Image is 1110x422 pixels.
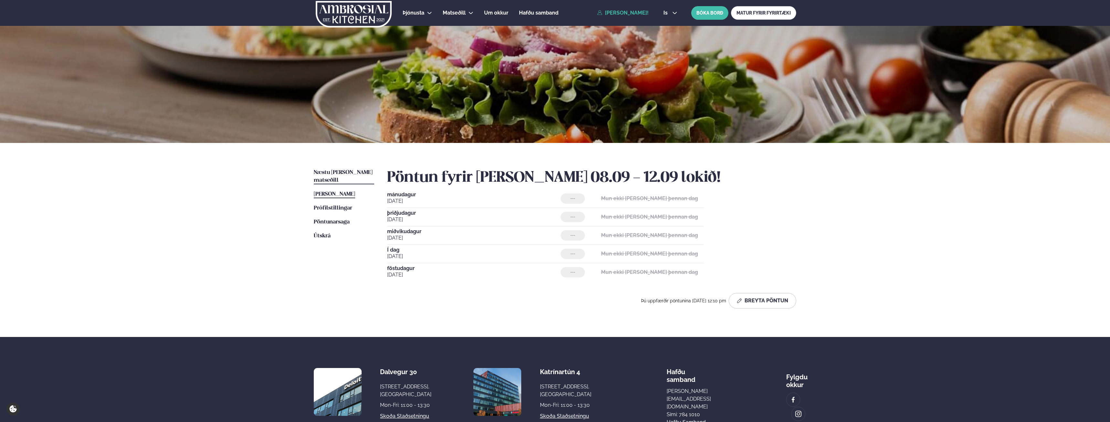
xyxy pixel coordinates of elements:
[315,1,392,27] img: logo
[387,247,561,253] span: Í dag
[786,368,808,389] div: Fylgdu okkur
[484,9,508,17] a: Um okkur
[314,218,350,226] a: Pöntunarsaga
[691,6,728,20] button: BÓKA BORÐ
[387,192,561,197] span: mánudagur
[314,233,331,239] span: Útskrá
[792,407,805,421] a: image alt
[380,401,431,409] div: Mon-Fri: 11:00 - 13:30
[314,191,355,197] span: [PERSON_NAME]
[387,169,796,187] h2: Pöntun fyrir [PERSON_NAME] 08.09 - 12.09 lokið!
[570,233,575,238] span: ---
[484,10,508,16] span: Um okkur
[597,10,649,16] a: [PERSON_NAME]!
[601,214,698,220] strong: Mun ekki [PERSON_NAME] þennan dag
[787,393,800,406] a: image alt
[380,412,429,420] a: Skoða staðsetningu
[540,368,591,376] div: Katrínartún 4
[314,169,374,184] a: Næstu [PERSON_NAME] matseðill
[387,229,561,234] span: miðvikudagur
[601,195,698,201] strong: Mun ekki [PERSON_NAME] þennan dag
[601,269,698,275] strong: Mun ekki [PERSON_NAME] þennan dag
[795,410,802,418] img: image alt
[387,234,561,242] span: [DATE]
[387,216,561,223] span: [DATE]
[667,387,711,411] a: [PERSON_NAME][EMAIL_ADDRESS][DOMAIN_NAME]
[387,197,561,205] span: [DATE]
[790,396,797,404] img: image alt
[314,219,350,225] span: Pöntunarsaga
[658,10,682,16] button: is
[314,190,355,198] a: [PERSON_NAME]
[387,211,561,216] span: þriðjudagur
[601,232,698,238] strong: Mun ekki [PERSON_NAME] þennan dag
[570,251,575,256] span: ---
[314,204,352,212] a: Prófílstillingar
[570,270,575,275] span: ---
[403,10,424,16] span: Þjónusta
[663,10,670,16] span: is
[570,196,575,201] span: ---
[314,205,352,211] span: Prófílstillingar
[403,9,424,17] a: Þjónusta
[314,232,331,240] a: Útskrá
[380,368,431,376] div: Dalvegur 30
[380,383,431,398] div: [STREET_ADDRESS], [GEOGRAPHIC_DATA]
[387,266,561,271] span: föstudagur
[314,170,373,183] span: Næstu [PERSON_NAME] matseðill
[519,10,558,16] span: Hafðu samband
[443,9,466,17] a: Matseðill
[443,10,466,16] span: Matseðill
[387,253,561,260] span: [DATE]
[540,401,591,409] div: Mon-Fri: 11:00 - 13:30
[601,251,698,257] strong: Mun ekki [PERSON_NAME] þennan dag
[6,402,20,416] a: Cookie settings
[314,368,362,416] img: image alt
[540,383,591,398] div: [STREET_ADDRESS], [GEOGRAPHIC_DATA]
[667,411,711,418] p: Sími: 784 1010
[641,298,726,303] span: Þú uppfærðir pöntunina [DATE] 12:10 pm
[570,214,575,220] span: ---
[667,363,695,384] span: Hafðu samband
[519,9,558,17] a: Hafðu samband
[473,368,521,416] img: image alt
[729,293,796,308] button: Breyta Pöntun
[387,271,561,279] span: [DATE]
[731,6,796,20] a: MATUR FYRIR FYRIRTÆKI
[540,412,589,420] a: Skoða staðsetningu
